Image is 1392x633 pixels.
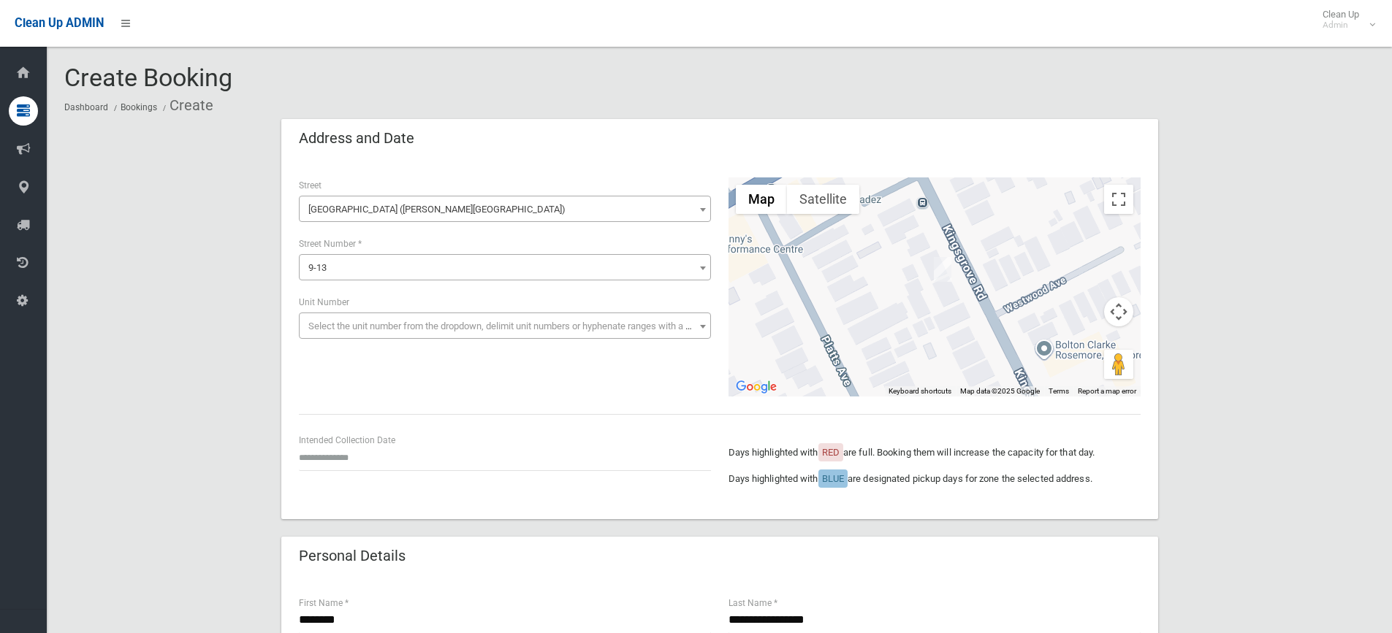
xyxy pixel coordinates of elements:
img: Google [732,377,780,396]
button: Show street map [736,185,787,214]
button: Drag Pegman onto the map to open Street View [1104,350,1133,379]
a: Open this area in Google Maps (opens a new window) [732,377,780,396]
button: Map camera controls [1104,297,1133,326]
header: Address and Date [281,124,432,153]
a: Dashboard [64,102,108,112]
span: Clean Up [1315,9,1374,31]
span: RED [822,447,840,458]
button: Keyboard shortcuts [889,386,951,396]
a: Bookings [121,102,157,112]
span: Map data ©2025 Google [960,387,1040,395]
span: 9-13 [299,254,711,280]
span: Create Booking [64,63,232,92]
span: 9-13 [303,258,707,278]
span: BLUE [822,473,844,484]
p: Days highlighted with are full. Booking them will increase the capacity for that day. [729,444,1141,461]
button: Toggle fullscreen view [1104,185,1133,214]
li: Create [159,92,213,119]
span: Select the unit number from the dropdown, delimit unit numbers or hyphenate ranges with a comma [308,321,717,331]
span: Clean Up ADMIN [15,16,104,30]
a: Report a map error [1078,387,1136,395]
button: Show satellite imagery [787,185,859,214]
div: 9-13 Kingsgrove Road, BELMORE NSW 2192 [934,257,951,282]
span: Kingsgrove Road (BELMORE 2192) [299,196,711,222]
p: Days highlighted with are designated pickup days for zone the selected address. [729,470,1141,488]
span: Kingsgrove Road (BELMORE 2192) [303,199,707,220]
header: Personal Details [281,542,423,570]
a: Terms [1049,387,1069,395]
span: 9-13 [308,262,327,273]
small: Admin [1323,20,1359,31]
